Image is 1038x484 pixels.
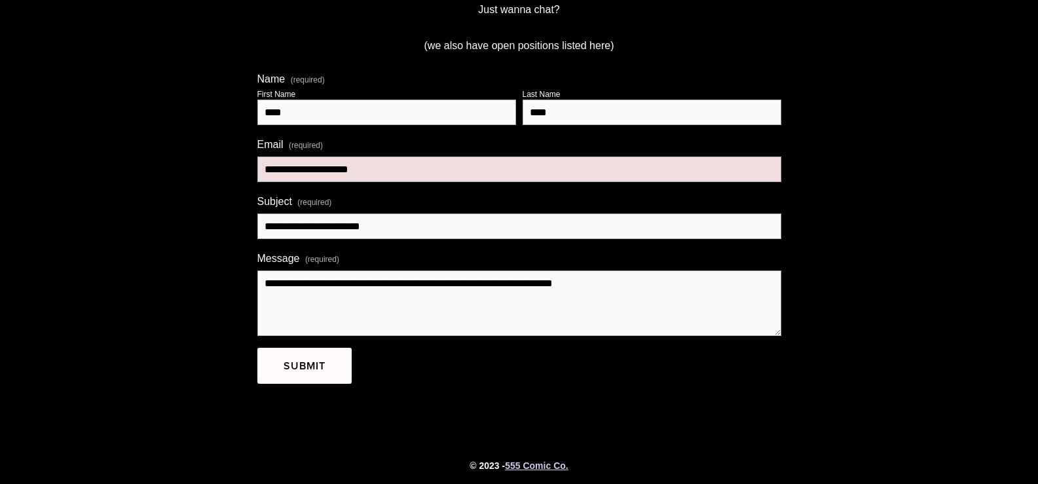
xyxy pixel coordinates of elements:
[284,358,325,373] span: Submit
[257,196,292,208] span: Subject
[297,194,331,211] span: (required)
[505,460,568,471] a: 555 Comic Co.
[289,137,323,154] span: (required)
[257,73,286,85] span: Name
[470,460,505,471] strong: © 2023 -
[257,348,352,384] button: SubmitSubmit
[291,76,325,84] span: (required)
[523,90,561,99] div: Last Name
[305,251,339,268] span: (required)
[257,139,284,151] span: Email
[257,37,781,54] p: (we also have open positions listed here)
[257,90,296,99] div: First Name
[257,253,300,265] span: Message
